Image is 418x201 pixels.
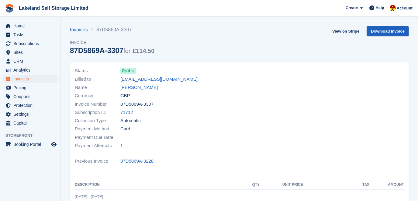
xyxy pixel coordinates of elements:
span: Create [346,5,358,11]
span: CRM [13,57,50,65]
div: 87D5869A-3307 [70,46,154,55]
a: menu [3,66,57,74]
a: menu [3,39,57,48]
span: Coupons [13,92,50,101]
a: Invoices [70,26,92,33]
span: Capital [13,119,50,127]
span: Storefront [5,132,60,139]
span: Invoice [70,40,154,46]
span: Collection Type [75,117,120,124]
span: 87D5869A-3307 [120,101,154,108]
a: menu [3,83,57,92]
span: Protection [13,101,50,110]
a: menu [3,140,57,149]
span: for [123,48,130,54]
span: Pricing [13,83,50,92]
th: Description [75,180,244,190]
a: menu [3,30,57,39]
a: Preview store [50,141,57,148]
a: menu [3,22,57,30]
span: Billed to [75,76,120,83]
a: menu [3,119,57,127]
span: Payment Method [75,125,120,132]
a: 87D5869A-3228 [120,158,154,165]
span: Home [13,22,50,30]
span: Account [397,5,413,11]
a: menu [3,101,57,110]
a: View on Stripe [330,26,362,36]
a: menu [3,75,57,83]
span: Settings [13,110,50,118]
th: Tax [303,180,369,190]
span: Help [376,5,384,11]
span: Analytics [13,66,50,74]
span: Invoice Number [75,101,120,108]
span: Name [75,84,120,91]
th: Amount [369,180,404,190]
span: Subscriptions [13,39,50,48]
span: Previous Invoice [75,158,120,165]
a: menu [3,110,57,118]
span: Payment Due Date [75,134,120,141]
span: Tasks [13,30,50,39]
a: Paid [120,67,136,74]
span: £114.50 [133,48,154,54]
th: QTY [244,180,260,190]
a: [PERSON_NAME] [120,84,158,91]
span: Sites [13,48,50,57]
span: Automatic [120,117,141,124]
a: Lakeland Self Storage Limited [16,3,91,13]
a: menu [3,48,57,57]
img: stora-icon-8386f47178a22dfd0bd8f6a31ec36ba5ce8667c1dd55bd0f319d3a0aa187defe.svg [5,4,14,13]
a: menu [3,57,57,65]
span: [DATE] - [DATE] [75,194,103,199]
a: [EMAIL_ADDRESS][DOMAIN_NAME] [120,76,198,83]
span: Subscription ID [75,109,120,116]
span: Booking Portal [13,140,50,149]
span: Card [120,125,130,132]
span: Payment Attempts [75,142,120,149]
a: 71712 [120,109,133,116]
span: 1 [120,142,123,149]
a: menu [3,92,57,101]
span: Paid [122,68,130,74]
a: Download Invoice [367,26,409,36]
span: Status [75,67,120,74]
span: Invoices [13,75,50,83]
img: Diane Carney [390,5,396,11]
span: GBP [120,92,130,99]
nav: breadcrumbs [70,26,154,33]
th: Unit Price [260,180,303,190]
span: Currency [75,92,120,99]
